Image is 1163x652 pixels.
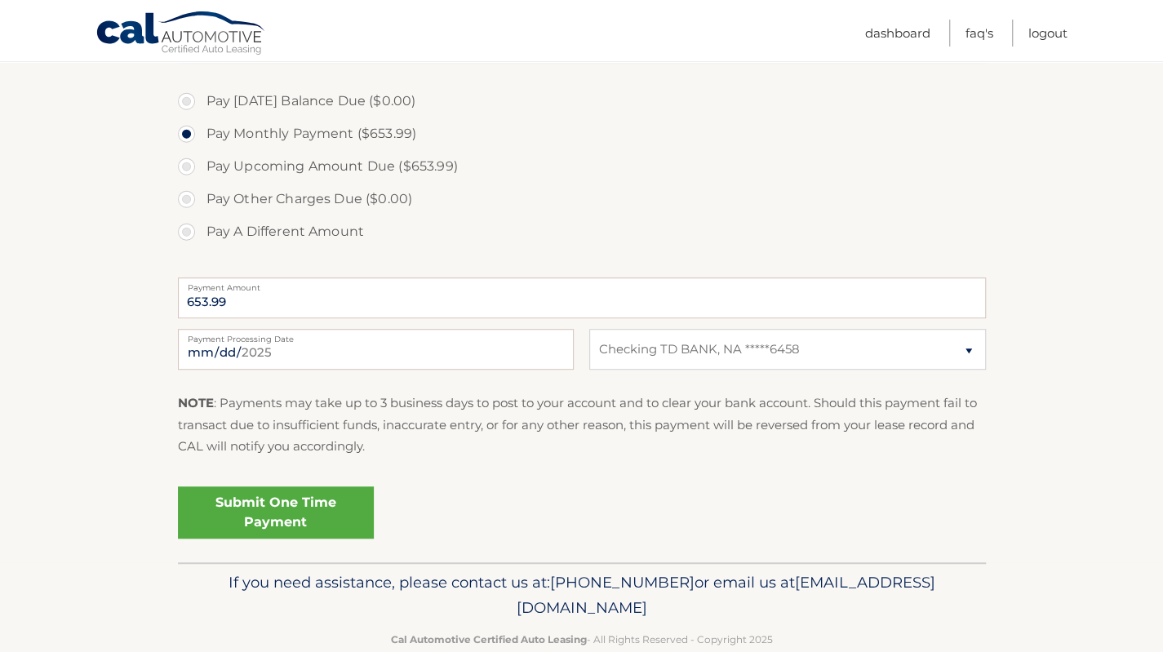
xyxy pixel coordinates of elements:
[178,395,214,410] strong: NOTE
[178,329,574,342] label: Payment Processing Date
[178,215,986,248] label: Pay A Different Amount
[178,85,986,118] label: Pay [DATE] Balance Due ($0.00)
[178,329,574,370] input: Payment Date
[178,277,986,291] label: Payment Amount
[178,150,986,183] label: Pay Upcoming Amount Due ($653.99)
[1028,20,1068,47] a: Logout
[391,633,587,645] strong: Cal Automotive Certified Auto Leasing
[178,118,986,150] label: Pay Monthly Payment ($653.99)
[965,20,993,47] a: FAQ's
[189,631,975,648] p: - All Rights Reserved - Copyright 2025
[178,277,986,318] input: Payment Amount
[178,393,986,457] p: : Payments may take up to 3 business days to post to your account and to clear your bank account....
[95,11,267,58] a: Cal Automotive
[550,573,695,592] span: [PHONE_NUMBER]
[189,570,975,622] p: If you need assistance, please contact us at: or email us at
[178,183,986,215] label: Pay Other Charges Due ($0.00)
[178,486,374,539] a: Submit One Time Payment
[865,20,930,47] a: Dashboard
